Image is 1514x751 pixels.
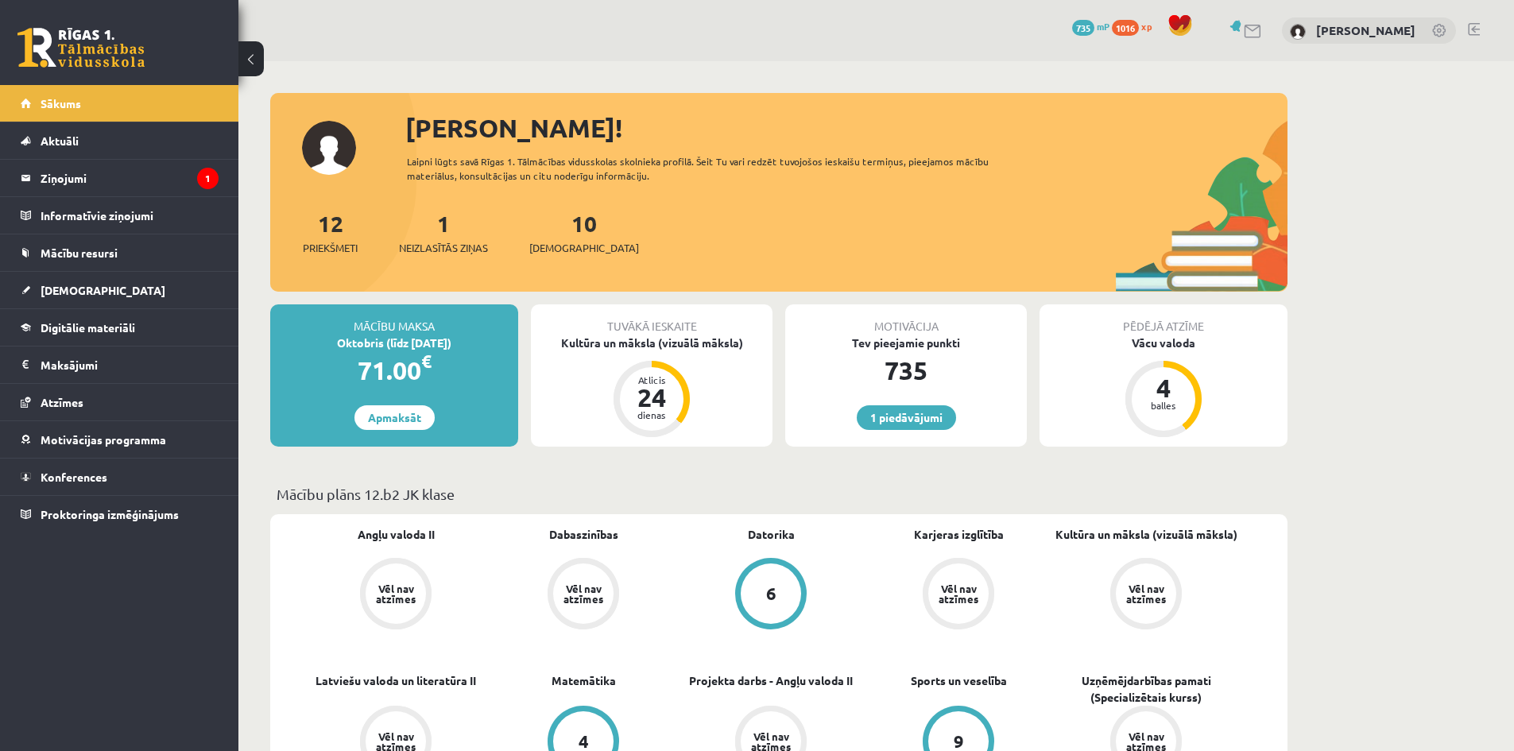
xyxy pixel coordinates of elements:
[41,134,79,148] span: Aktuāli
[21,309,219,346] a: Digitālie materiāli
[529,209,639,256] a: 10[DEMOGRAPHIC_DATA]
[689,672,853,689] a: Projekta darbs - Angļu valoda II
[399,240,488,256] span: Neizlasītās ziņas
[531,335,772,439] a: Kultūra un māksla (vizuālā māksla) Atlicis 24 dienas
[41,160,219,196] legend: Ziņojumi
[1040,304,1287,335] div: Pēdējā atzīme
[785,304,1027,335] div: Motivācija
[579,733,589,750] div: 4
[41,470,107,484] span: Konferences
[21,496,219,532] a: Proktoringa izmēģinājums
[302,558,490,633] a: Vēl nav atzīmes
[270,351,518,389] div: 71.00
[936,583,981,604] div: Vēl nav atzīmes
[628,385,676,410] div: 24
[41,197,219,234] legend: Informatīvie ziņojumi
[549,526,618,543] a: Dabaszinības
[270,304,518,335] div: Mācību maksa
[354,405,435,430] a: Apmaksāt
[21,346,219,383] a: Maksājumi
[407,154,1017,183] div: Laipni lūgts savā Rīgas 1. Tālmācības vidusskolas skolnieka profilā. Šeit Tu vari redzēt tuvojošo...
[399,209,488,256] a: 1Neizlasītās ziņas
[41,96,81,110] span: Sākums
[41,320,135,335] span: Digitālie materiāli
[303,209,358,256] a: 12Priekšmeti
[865,558,1052,633] a: Vēl nav atzīmes
[374,583,418,604] div: Vēl nav atzīmes
[561,583,606,604] div: Vēl nav atzīmes
[677,558,865,633] a: 6
[628,375,676,385] div: Atlicis
[21,160,219,196] a: Ziņojumi1
[17,28,145,68] a: Rīgas 1. Tālmācības vidusskola
[911,672,1007,689] a: Sports un veselība
[277,483,1281,505] p: Mācību plāns 12.b2 JK klase
[421,350,432,373] span: €
[21,272,219,308] a: [DEMOGRAPHIC_DATA]
[21,234,219,271] a: Mācību resursi
[41,283,165,297] span: [DEMOGRAPHIC_DATA]
[303,240,358,256] span: Priekšmeti
[1112,20,1160,33] a: 1016 xp
[1140,375,1187,401] div: 4
[628,410,676,420] div: dienas
[785,351,1027,389] div: 735
[914,526,1004,543] a: Karjeras izglītība
[1124,583,1168,604] div: Vēl nav atzīmes
[21,459,219,495] a: Konferences
[41,246,118,260] span: Mācību resursi
[766,585,776,602] div: 6
[197,168,219,189] i: 1
[358,526,435,543] a: Angļu valoda II
[531,304,772,335] div: Tuvākā ieskaite
[21,421,219,458] a: Motivācijas programma
[1052,672,1240,706] a: Uzņēmējdarbības pamati (Specializētais kurss)
[1040,335,1287,351] div: Vācu valoda
[529,240,639,256] span: [DEMOGRAPHIC_DATA]
[41,346,219,383] legend: Maksājumi
[490,558,677,633] a: Vēl nav atzīmes
[1290,24,1306,40] img: Ernests Muška
[41,507,179,521] span: Proktoringa izmēģinājums
[1141,20,1152,33] span: xp
[1140,401,1187,410] div: balles
[21,384,219,420] a: Atzīmes
[316,672,476,689] a: Latviešu valoda un literatūra II
[1072,20,1109,33] a: 735 mP
[21,85,219,122] a: Sākums
[41,432,166,447] span: Motivācijas programma
[552,672,616,689] a: Matemātika
[405,109,1287,147] div: [PERSON_NAME]!
[270,335,518,351] div: Oktobris (līdz [DATE])
[1072,20,1094,36] span: 735
[41,395,83,409] span: Atzīmes
[1055,526,1237,543] a: Kultūra un māksla (vizuālā māksla)
[1316,22,1415,38] a: [PERSON_NAME]
[857,405,956,430] a: 1 piedāvājumi
[1097,20,1109,33] span: mP
[21,197,219,234] a: Informatīvie ziņojumi
[748,526,795,543] a: Datorika
[1052,558,1240,633] a: Vēl nav atzīmes
[954,733,964,750] div: 9
[1112,20,1139,36] span: 1016
[21,122,219,159] a: Aktuāli
[531,335,772,351] div: Kultūra un māksla (vizuālā māksla)
[785,335,1027,351] div: Tev pieejamie punkti
[1040,335,1287,439] a: Vācu valoda 4 balles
